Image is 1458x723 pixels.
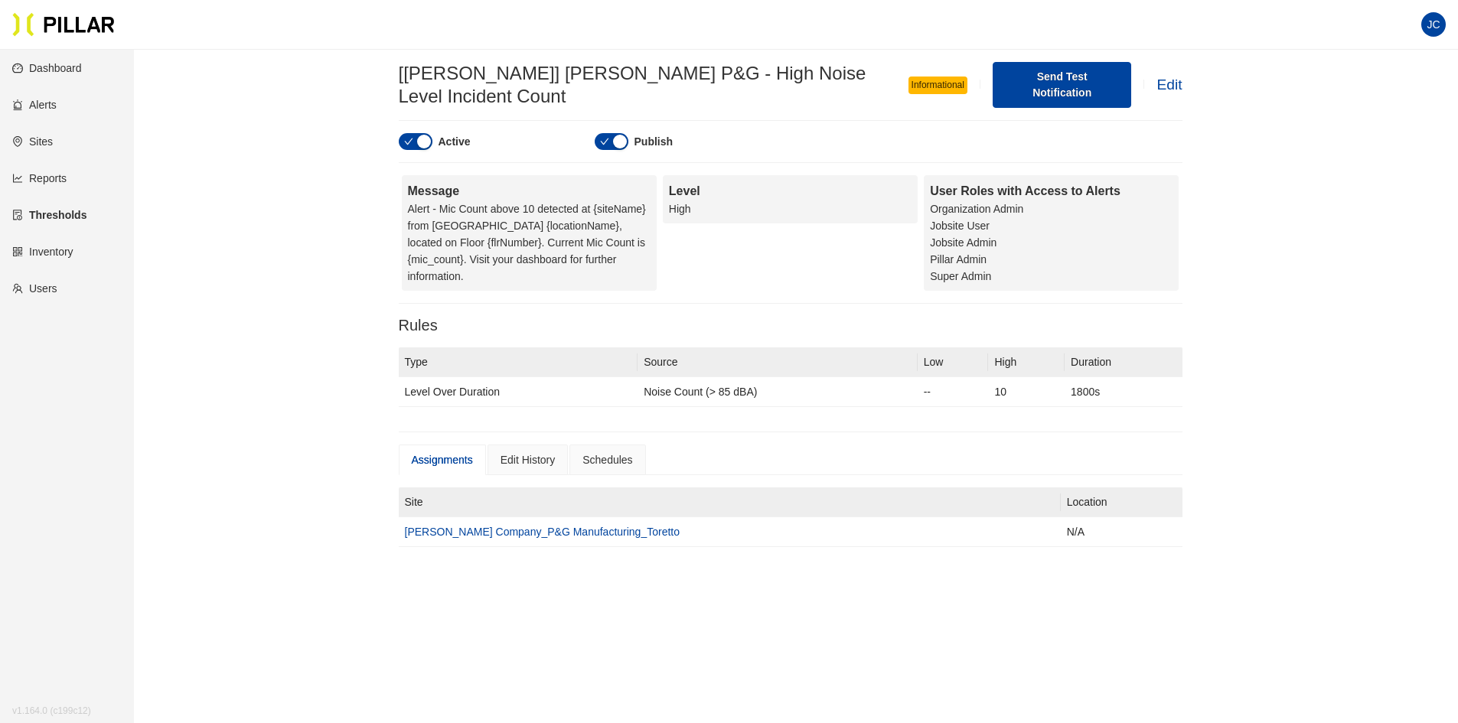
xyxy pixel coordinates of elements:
h2: [[PERSON_NAME]] [PERSON_NAME] P&G - High Noise Level Incident Count [399,62,1182,108]
span: JC [1427,12,1440,37]
th: Location [1061,487,1182,517]
label: Active [439,134,471,150]
th: Type [399,347,638,377]
div: Level [669,181,912,200]
div: Assignments [412,451,473,468]
a: qrcodeInventory [12,246,73,258]
a: line-chartReports [12,172,67,184]
li: Organization Admin [930,200,1173,217]
div: Schedules [582,451,632,468]
a: Edit [1156,77,1182,93]
button: Send Test Notification [993,62,1131,108]
li: Jobsite Admin [930,234,1173,251]
div: High [669,200,912,217]
span: Informational [908,77,967,94]
a: exceptionThresholds [12,209,86,221]
label: Publish [634,134,674,150]
td: Level Over Duration [399,377,638,407]
span: check [600,137,609,146]
a: [PERSON_NAME] Company_P&G Manufacturing_Toretto [405,526,680,538]
th: Low [918,347,989,377]
a: dashboardDashboard [12,62,82,74]
a: environmentSites [12,135,53,148]
td: -- [918,377,989,407]
td: 10 [988,377,1065,407]
div: User Roles with Access to Alerts [930,181,1173,200]
td: 1800s [1065,377,1182,407]
li: Jobsite User [930,217,1173,234]
td: Noise Count (> 85 dBA) [638,377,917,407]
h3: Rules [399,316,1182,335]
th: Site [399,487,1061,517]
li: Pillar Admin [930,251,1173,268]
th: Duration [1065,347,1182,377]
a: alertAlerts [12,99,57,111]
div: Alert - Mic Count above 10 detected at {siteName} from [GEOGRAPHIC_DATA] {locationName}, located ... [408,200,651,285]
li: Super Admin [930,268,1173,285]
span: check [404,137,413,146]
img: Pillar Technologies [12,12,115,37]
td: N/A [1061,517,1182,547]
th: High [988,347,1065,377]
div: Message [408,181,651,200]
div: Edit History [501,451,556,468]
a: teamUsers [12,282,57,295]
th: Source [638,347,917,377]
